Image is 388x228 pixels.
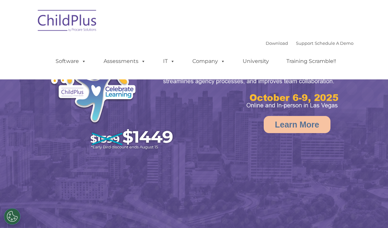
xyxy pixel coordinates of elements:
[264,116,330,133] a: Learn More
[266,41,353,46] font: |
[49,55,93,68] a: Software
[186,55,232,68] a: Company
[280,55,343,68] a: Training Scramble!!
[157,55,182,68] a: IT
[97,55,152,68] a: Assessments
[315,41,353,46] a: Schedule A Demo
[35,5,100,38] img: ChildPlus by Procare Solutions
[236,55,276,68] a: University
[296,41,313,46] a: Support
[4,208,20,225] button: Cookies Settings
[266,41,288,46] a: Download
